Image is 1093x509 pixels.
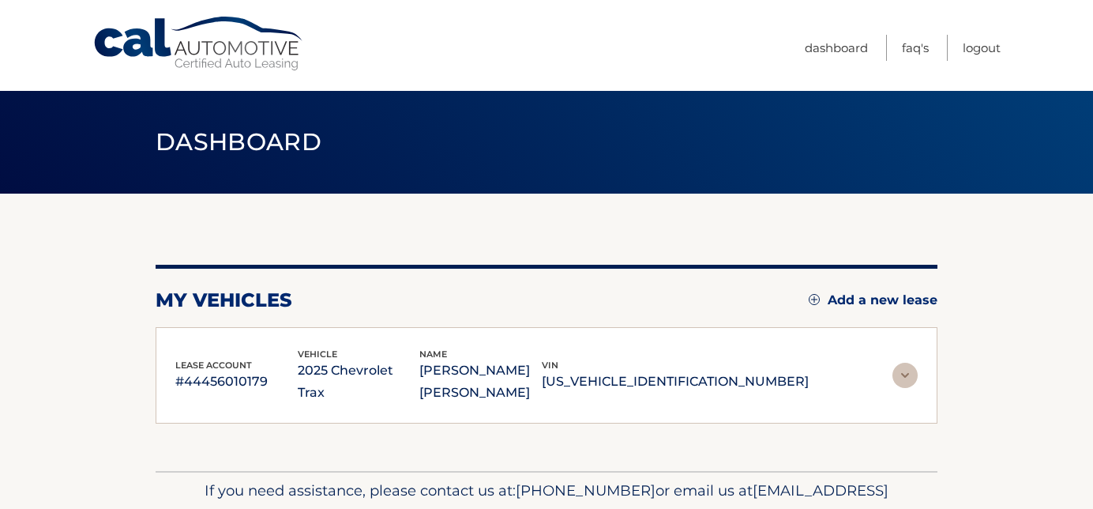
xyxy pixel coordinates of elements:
span: lease account [175,360,252,371]
a: FAQ's [902,35,929,61]
a: Logout [963,35,1001,61]
span: [PHONE_NUMBER] [516,481,655,500]
img: accordion-rest.svg [892,363,918,388]
a: Dashboard [805,35,868,61]
p: [PERSON_NAME] [PERSON_NAME] [419,360,542,404]
img: add.svg [809,294,820,305]
a: Add a new lease [809,292,937,308]
p: #44456010179 [175,371,298,393]
h2: my vehicles [156,288,292,312]
span: vin [542,360,558,371]
span: vehicle [298,349,337,360]
span: name [419,349,447,360]
p: 2025 Chevrolet Trax [298,360,420,404]
a: Cal Automotive [92,16,306,72]
p: [US_VEHICLE_IDENTIFICATION_NUMBER] [542,371,809,393]
span: Dashboard [156,127,321,156]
